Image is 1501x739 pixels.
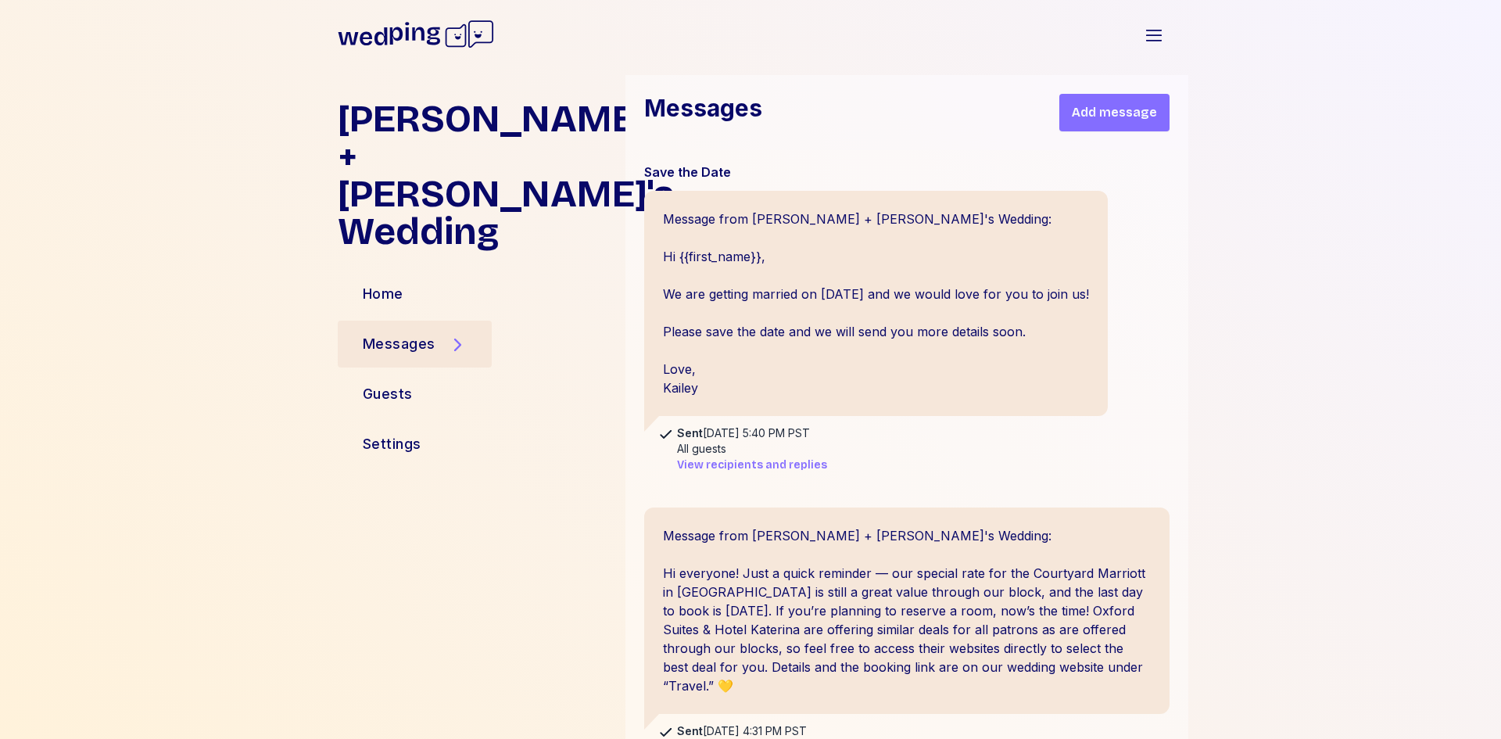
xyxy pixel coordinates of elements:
[677,723,827,739] div: [DATE] 4:31 PM PST
[1059,94,1170,131] button: Add message
[677,457,827,473] button: View recipients and replies
[677,425,827,441] div: [DATE] 5:40 PM PST
[363,383,413,405] div: Guests
[644,163,1170,181] div: Save the Date
[677,426,703,439] span: Sent
[363,433,421,455] div: Settings
[644,94,762,131] h1: Messages
[677,441,726,457] div: All guests
[363,333,435,355] div: Messages
[677,724,703,737] span: Sent
[338,100,613,250] h1: [PERSON_NAME] + [PERSON_NAME]'s Wedding
[644,191,1108,416] div: Message from [PERSON_NAME] + [PERSON_NAME]'s Wedding: Hi {{first_name}}, We are getting married o...
[1072,103,1157,122] span: Add message
[644,508,1170,714] div: Message from [PERSON_NAME] + [PERSON_NAME]'s Wedding: Hi everyone! Just a quick reminder — our sp...
[363,283,403,305] div: Home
